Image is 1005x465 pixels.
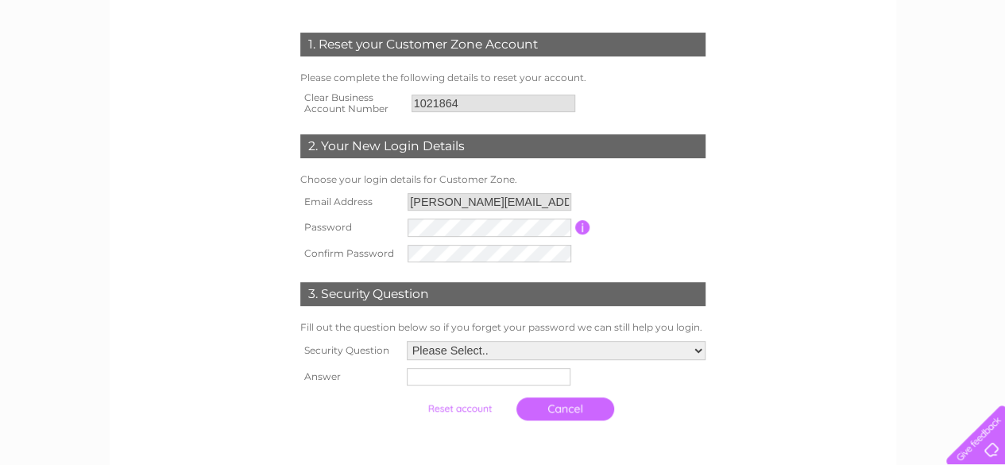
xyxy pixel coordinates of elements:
a: Cancel [516,397,614,420]
a: Telecoms [867,68,914,79]
div: 2. Your New Login Details [300,134,705,158]
td: Please complete the following details to reset your account. [296,68,709,87]
th: Clear Business Account Number [296,87,408,119]
div: 3. Security Question [300,282,705,306]
a: Energy [822,68,857,79]
input: Submit [411,397,508,420]
img: logo.png [35,41,116,90]
a: Blog [924,68,947,79]
a: 0333 014 3131 [705,8,815,28]
th: Answer [296,364,403,389]
th: Email Address [296,189,404,215]
th: Security Question [296,337,403,364]
div: 1. Reset your Customer Zone Account [300,33,705,56]
a: Water [783,68,813,79]
input: Information [575,220,590,234]
td: Choose your login details for Customer Zone. [296,170,709,189]
th: Confirm Password [296,241,404,267]
a: Contact [957,68,995,79]
th: Password [296,215,404,241]
div: Clear Business is a trading name of Verastar Limited (registered in [GEOGRAPHIC_DATA] No. 3667643... [128,9,879,77]
td: Fill out the question below so if you forget your password we can still help you login. [296,318,709,337]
